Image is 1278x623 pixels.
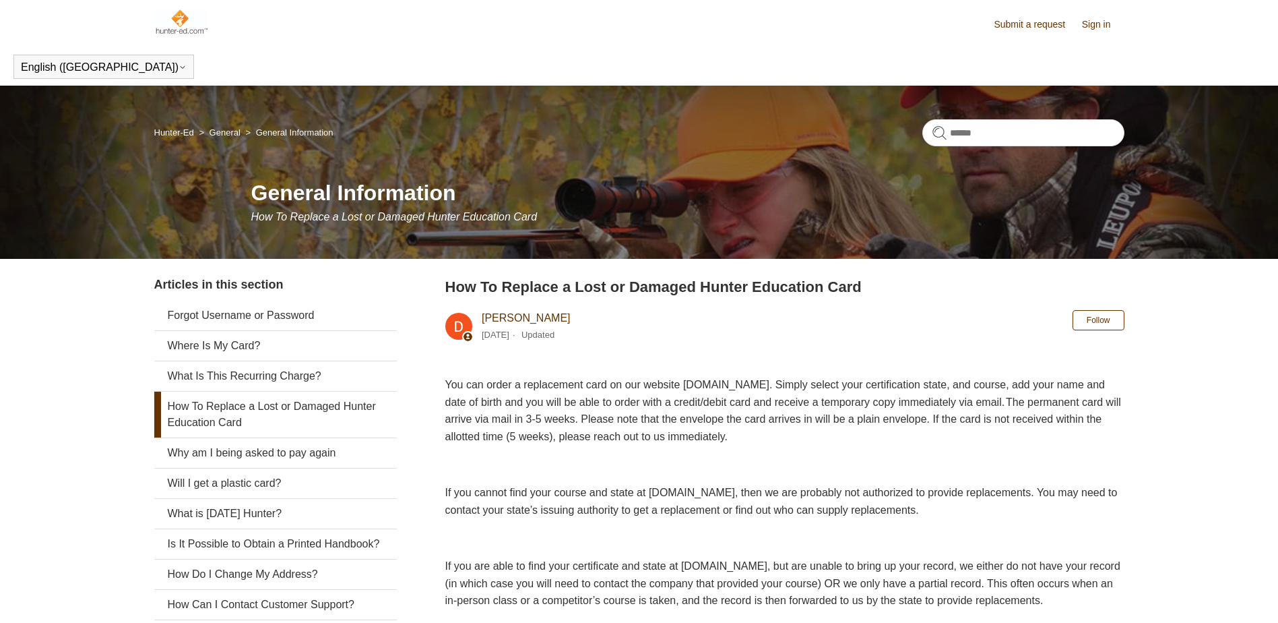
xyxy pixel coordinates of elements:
a: How Can I Contact Customer Support? [154,590,397,620]
button: English ([GEOGRAPHIC_DATA]) [21,61,187,73]
a: Hunter-Ed [154,127,194,138]
a: How To Replace a Lost or Damaged Hunter Education Card [154,392,397,438]
li: General [196,127,243,138]
a: [PERSON_NAME] [482,312,571,324]
a: General Information [256,127,333,138]
a: Forgot Username or Password [154,301,397,330]
a: Submit a request [994,18,1079,32]
span: If you cannot find your course and state at [DOMAIN_NAME], then we are probably not authorized to... [445,487,1118,516]
span: How To Replace a Lost or Damaged Hunter Education Card [251,211,538,222]
a: Will I get a plastic card? [154,469,397,498]
span: You can order a replacement card on our website [DOMAIN_NAME]. Simply select your certification s... [445,379,1121,442]
img: Hunter-Ed Help Center home page [154,8,209,35]
li: General Information [243,127,333,138]
time: 03/04/2024, 08:49 [482,330,509,340]
a: General [210,127,241,138]
button: Follow Article [1073,310,1124,330]
a: Sign in [1082,18,1124,32]
a: Is It Possible to Obtain a Printed Handbook? [154,529,397,559]
a: Where Is My Card? [154,331,397,361]
span: Articles in this section [154,278,284,291]
a: What is [DATE] Hunter? [154,499,397,529]
a: Why am I being asked to pay again [154,438,397,468]
li: Updated [521,330,554,340]
span: If you are able to find your certificate and state at [DOMAIN_NAME], but are unable to bring up y... [445,560,1120,606]
input: Search [922,119,1124,146]
h2: How To Replace a Lost or Damaged Hunter Education Card [445,276,1124,298]
h1: General Information [251,177,1124,209]
a: What Is This Recurring Charge? [154,361,397,391]
li: Hunter-Ed [154,127,197,138]
a: How Do I Change My Address? [154,560,397,589]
